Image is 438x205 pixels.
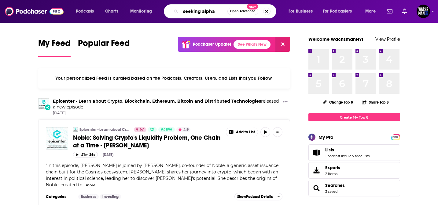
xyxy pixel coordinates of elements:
span: In this episode, [PERSON_NAME] is joined by [PERSON_NAME], co-founder of Noble, a generic asset i... [46,163,278,188]
a: Show notifications dropdown [400,6,409,17]
span: ... [83,182,85,188]
a: Exports [308,162,400,179]
img: User Profile [417,5,430,18]
span: For Podcasters [323,7,352,16]
span: Active [161,127,172,133]
a: Popular Feed [78,38,130,57]
span: Add to List [236,130,255,135]
a: PRO [392,135,399,139]
span: Searches [308,180,400,196]
span: [DATE] [53,111,281,116]
span: Open Advanced [230,10,256,13]
div: Your personalized Feed is curated based on the Podcasts, Creators, Users, and Lists that you Follow. [38,68,290,89]
a: 1 podcast list [325,154,346,158]
button: Open AdvancedNew [227,8,258,15]
span: Show Podcast Details [237,195,273,199]
div: New Episode [44,104,51,111]
span: My Feed [38,38,71,52]
span: Exports [311,166,323,175]
a: My Feed [38,38,71,57]
a: Epicenter - Learn about Crypto, Blockchain, Ethereum, Bitcoin and Distributed Technologies [53,98,261,104]
a: Welcome WachsmanNY! [308,36,363,42]
button: 4.9 [176,127,190,132]
a: Create My Top 8 [308,113,400,121]
h3: Categories [46,194,73,199]
a: Show notifications dropdown [385,6,395,17]
a: View Profile [375,36,400,42]
a: Lists [325,147,370,153]
span: Exports [325,165,340,170]
span: Lists [325,147,334,153]
a: Searches [311,184,323,192]
div: Search podcasts, credits, & more... [170,4,282,18]
button: open menu [284,6,320,16]
button: open menu [361,6,383,16]
img: Noble: Solving Crypto's Liquidity Problem, One Chain at a Time - Jelena Djuric [46,127,68,150]
span: Lists [308,144,400,161]
a: See What's New [234,40,271,49]
span: Charts [105,7,118,16]
img: Epicenter - Learn about Crypto, Blockchain, Ethereum, Bitcoin and Distributed Technologies [73,127,78,132]
button: open menu [126,6,160,16]
a: Searches [325,183,345,188]
img: Epicenter - Learn about Crypto, Blockchain, Ethereum, Bitcoin and Distributed Technologies [38,98,49,109]
button: Show profile menu [417,5,430,18]
button: more [86,183,95,188]
button: Show More Button [280,98,290,106]
div: [DATE] [103,153,113,157]
button: open menu [72,6,102,16]
span: 67 [140,127,144,133]
button: Show More Button [226,127,258,137]
button: open menu [319,6,361,16]
button: 41m 26s [73,152,98,158]
span: Podcasts [76,7,94,16]
a: Epicenter - Learn about Crypto, Blockchain, Ethereum, Bitcoin and Distributed Technologies [79,127,130,132]
img: Podchaser - Follow, Share and Rate Podcasts [5,6,64,17]
a: 0 episode lists [346,154,370,158]
a: Lists [311,148,323,157]
a: Active [158,127,175,132]
span: New [247,4,258,9]
h3: released a new episode [53,98,281,110]
a: Investing [100,194,121,199]
a: 3 saved [325,189,337,194]
span: More [365,7,376,16]
a: 67 [134,127,146,132]
a: Business [78,194,99,199]
a: Charts [101,6,122,16]
span: Logged in as WachsmanNY [417,5,430,18]
span: For Business [289,7,313,16]
button: Show More Button [273,127,282,137]
span: Monitoring [130,7,152,16]
span: Noble: Solving Crypto's Liquidity Problem, One Chain at a Time - [PERSON_NAME] [73,134,220,149]
button: Change Top 8 [319,98,357,106]
a: Noble: Solving Crypto's Liquidity Problem, One Chain at a Time - [PERSON_NAME] [73,134,222,149]
p: Podchaser Update! [193,42,231,47]
input: Search podcasts, credits, & more... [181,6,227,16]
span: " [46,163,278,188]
button: Share Top 8 [362,96,389,108]
span: , [346,154,346,158]
button: ShowPodcast Details [234,193,283,200]
span: 2 items [325,172,340,176]
span: Popular Feed [78,38,130,52]
span: PRO [392,135,399,139]
div: My Pro [318,134,333,140]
